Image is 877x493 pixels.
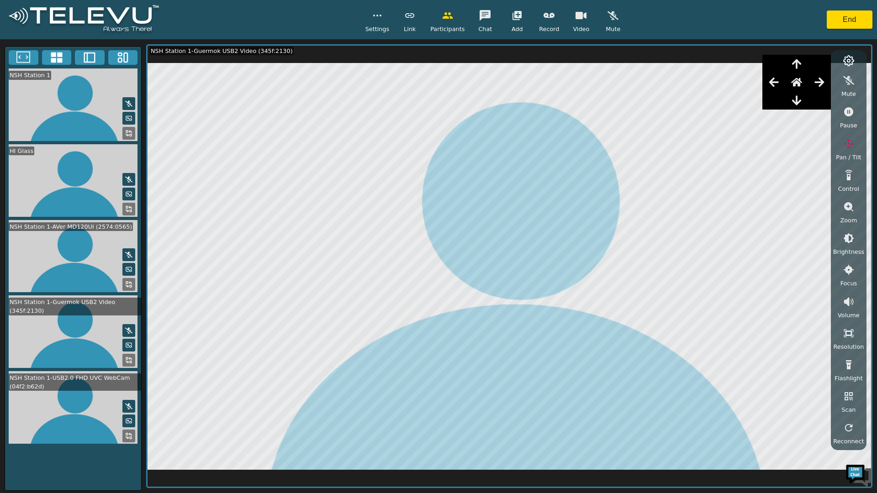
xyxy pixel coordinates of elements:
span: Participants [430,25,465,33]
span: Pan / Tilt [836,153,861,162]
span: Record [539,25,559,33]
span: Resolution [833,342,864,351]
button: Mute [122,324,135,337]
button: Three Window Medium [108,50,138,65]
button: Two Window Medium [75,50,105,65]
button: Replace Feed [122,203,135,215]
span: Mute [606,25,620,33]
div: NSH Station 1-USB2.0 FHD UVC WebCam (04f2:b62d) [9,373,141,391]
span: Settings [365,25,390,33]
span: Volume [838,311,860,320]
span: Link [404,25,416,33]
button: Replace Feed [122,430,135,442]
div: HI Glass [9,147,34,155]
button: End [827,10,872,29]
button: Replace Feed [122,354,135,367]
button: Picture in Picture [122,112,135,125]
span: Brightness [833,247,864,256]
button: Picture in Picture [122,339,135,351]
span: Add [512,25,523,33]
button: Picture in Picture [122,263,135,276]
span: Scan [841,405,856,414]
img: Chat Widget [845,461,872,488]
div: NSH Station 1-AVer MD120UI (2574:0565) [9,222,133,231]
div: NSH Station 1-Guermok USB2 Video (345f:2130) [150,47,294,55]
span: Video [573,25,589,33]
button: Mute [122,400,135,413]
button: Replace Feed [122,127,135,140]
span: Reconnect [833,437,864,446]
button: Replace Feed [122,278,135,291]
span: Zoom [840,216,857,225]
button: Fullscreen [9,50,38,65]
button: Mute [122,97,135,110]
button: Mute [122,173,135,186]
span: Chat [478,25,492,33]
button: Picture in Picture [122,414,135,427]
button: 4x4 [42,50,72,65]
span: Focus [840,279,857,288]
span: Mute [841,89,856,98]
button: Picture in Picture [122,188,135,200]
button: Mute [122,248,135,261]
div: NSH Station 1 [9,71,51,79]
div: NSH Station 1-Guermok USB2 Video (345f:2130) [9,298,141,315]
img: logoWhite.png [5,3,163,37]
span: Flashlight [835,374,863,383]
span: Pause [840,121,857,130]
span: Control [838,184,859,193]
